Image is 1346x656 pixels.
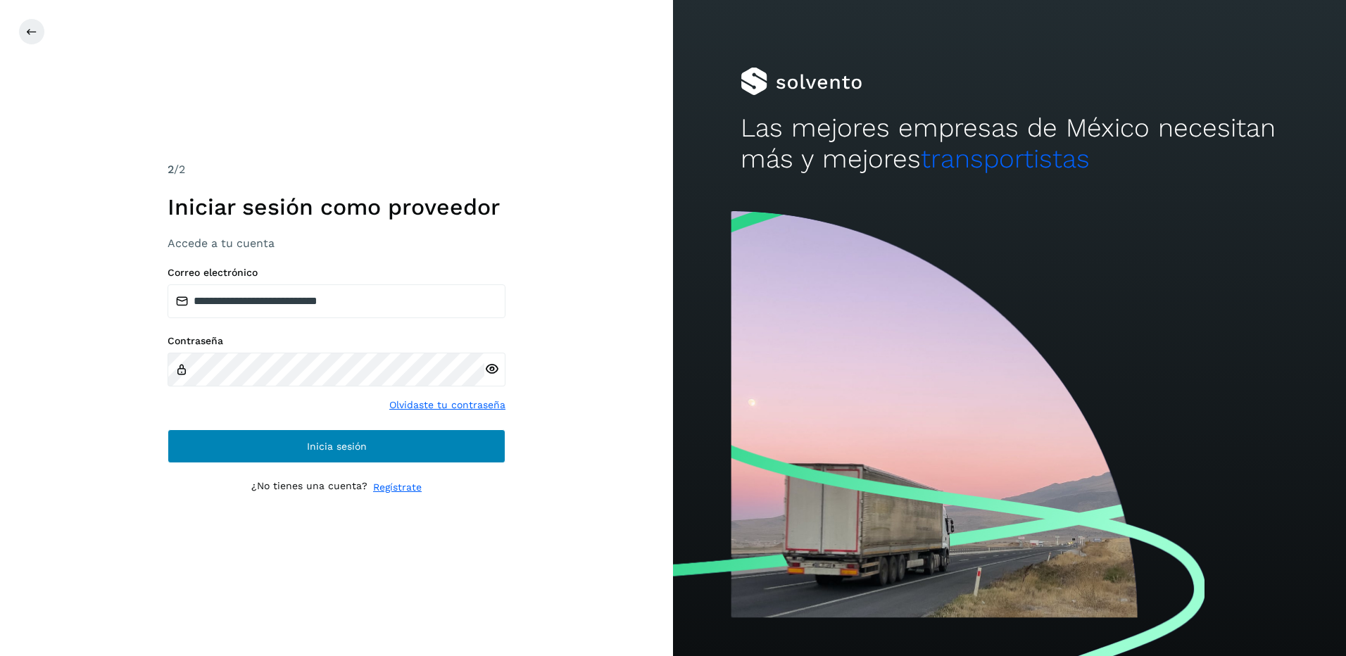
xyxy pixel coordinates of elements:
[307,441,367,451] span: Inicia sesión
[168,429,505,463] button: Inicia sesión
[251,480,367,495] p: ¿No tienes una cuenta?
[373,480,422,495] a: Regístrate
[168,194,505,220] h1: Iniciar sesión como proveedor
[741,113,1279,175] h2: Las mejores empresas de México necesitan más y mejores
[921,144,1090,174] span: transportistas
[168,161,505,178] div: /2
[389,398,505,412] a: Olvidaste tu contraseña
[168,267,505,279] label: Correo electrónico
[168,335,505,347] label: Contraseña
[168,163,174,176] span: 2
[168,236,505,250] h3: Accede a tu cuenta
